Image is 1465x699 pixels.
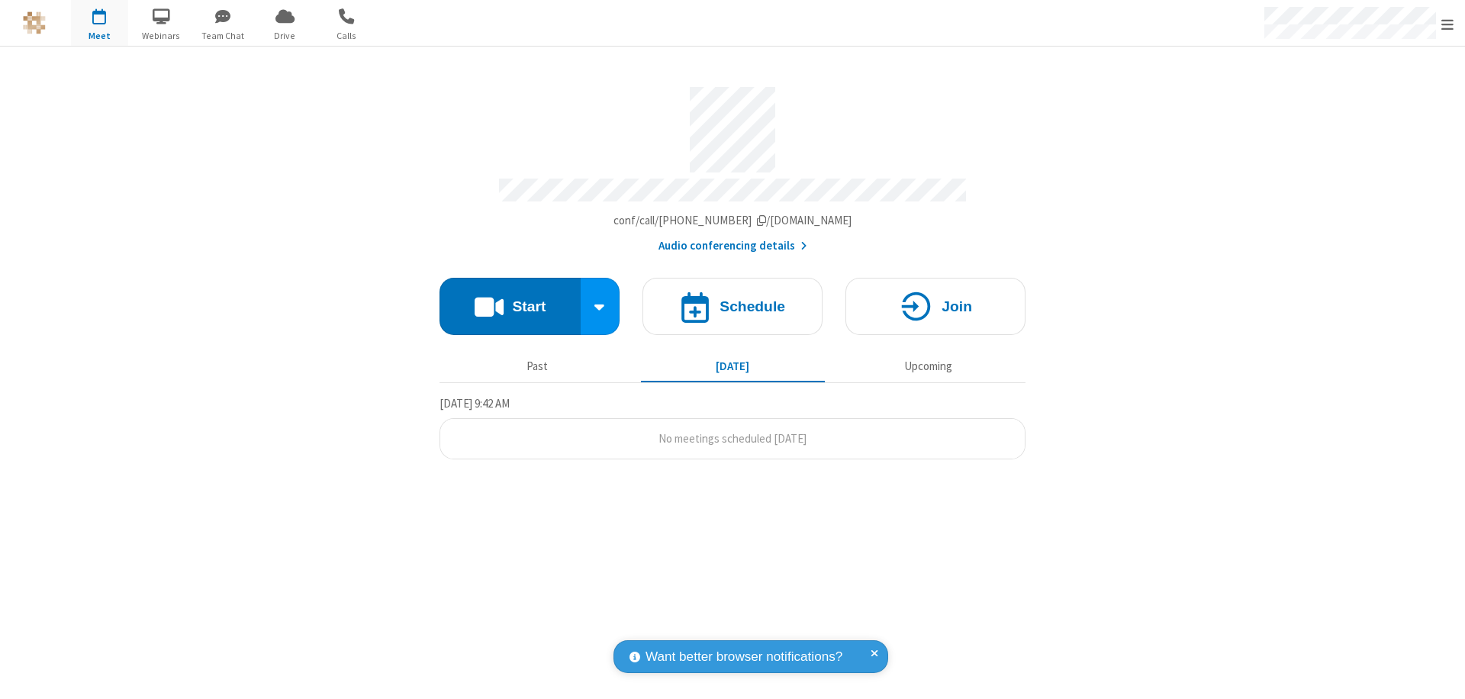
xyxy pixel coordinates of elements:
[71,29,128,43] span: Meet
[439,396,510,411] span: [DATE] 9:42 AM
[845,278,1025,335] button: Join
[133,29,190,43] span: Webinars
[23,11,46,34] img: QA Selenium DO NOT DELETE OR CHANGE
[942,299,972,314] h4: Join
[613,212,852,230] button: Copy my meeting room linkCopy my meeting room link
[613,213,852,227] span: Copy my meeting room link
[439,395,1025,460] section: Today's Meetings
[512,299,546,314] h4: Start
[256,29,314,43] span: Drive
[836,352,1020,381] button: Upcoming
[446,352,629,381] button: Past
[658,431,807,446] span: No meetings scheduled [DATE]
[581,278,620,335] div: Start conference options
[318,29,375,43] span: Calls
[439,76,1025,255] section: Account details
[439,278,581,335] button: Start
[641,352,825,381] button: [DATE]
[646,647,842,667] span: Want better browser notifications?
[195,29,252,43] span: Team Chat
[642,278,823,335] button: Schedule
[720,299,785,314] h4: Schedule
[658,237,807,255] button: Audio conferencing details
